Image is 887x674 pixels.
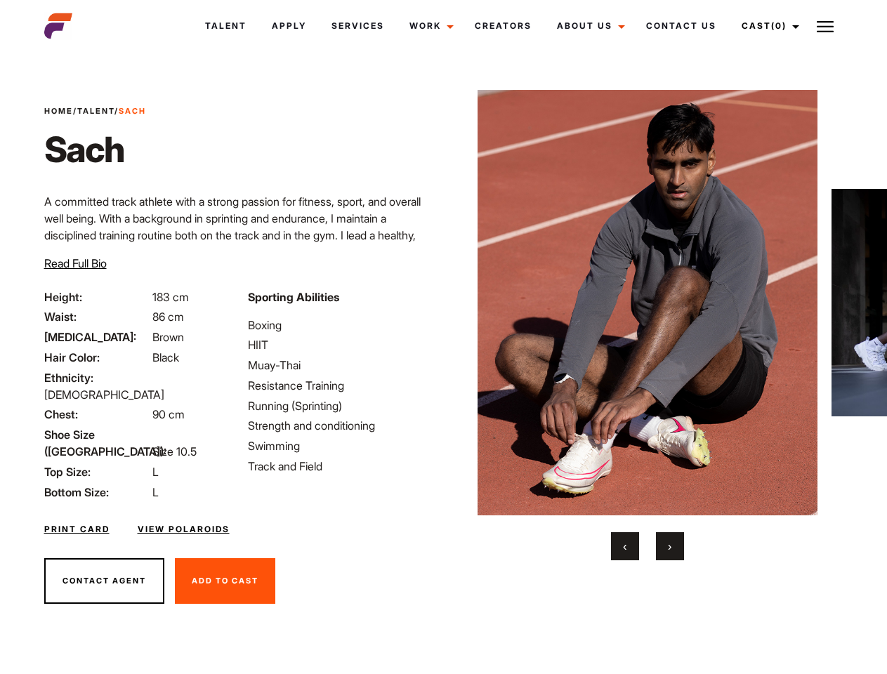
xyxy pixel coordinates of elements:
[544,7,633,45] a: About Us
[44,426,150,460] span: Shoe Size ([GEOGRAPHIC_DATA]):
[119,106,146,116] strong: Sach
[44,308,150,325] span: Waist:
[44,289,150,305] span: Height:
[771,20,787,31] span: (0)
[668,539,671,553] span: Next
[44,329,150,345] span: [MEDICAL_DATA]:
[44,463,150,480] span: Top Size:
[44,255,107,272] button: Read Full Bio
[633,7,729,45] a: Contact Us
[44,388,164,402] span: [DEMOGRAPHIC_DATA]
[44,128,146,171] h1: Sach
[44,349,150,366] span: Hair Color:
[152,350,179,364] span: Black
[248,458,435,475] li: Track and Field
[152,407,185,421] span: 90 cm
[462,7,544,45] a: Creators
[248,336,435,353] li: HIIT
[192,576,258,586] span: Add To Cast
[817,18,834,35] img: Burger icon
[175,558,275,604] button: Add To Cast
[77,106,114,116] a: Talent
[44,523,110,536] a: Print Card
[248,290,339,304] strong: Sporting Abilities
[152,465,159,479] span: L
[152,290,189,304] span: 183 cm
[397,7,462,45] a: Work
[44,558,164,604] button: Contact Agent
[152,310,184,324] span: 86 cm
[248,377,435,394] li: Resistance Training
[248,357,435,374] li: Muay-Thai
[44,369,150,386] span: Ethnicity:
[248,317,435,333] li: Boxing
[192,7,259,45] a: Talent
[623,539,626,553] span: Previous
[259,7,319,45] a: Apply
[44,106,73,116] a: Home
[44,484,150,501] span: Bottom Size:
[138,523,230,536] a: View Polaroids
[248,397,435,414] li: Running (Sprinting)
[319,7,397,45] a: Services
[152,485,159,499] span: L
[248,437,435,454] li: Swimming
[44,105,146,117] span: / /
[729,7,808,45] a: Cast(0)
[44,256,107,270] span: Read Full Bio
[44,12,72,40] img: cropped-aefm-brand-fav-22-square.png
[152,330,184,344] span: Brown
[152,444,197,458] span: Size 10.5
[248,417,435,434] li: Strength and conditioning
[44,406,150,423] span: Chest:
[44,193,435,277] p: A committed track athlete with a strong passion for fitness, sport, and overall well being. With ...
